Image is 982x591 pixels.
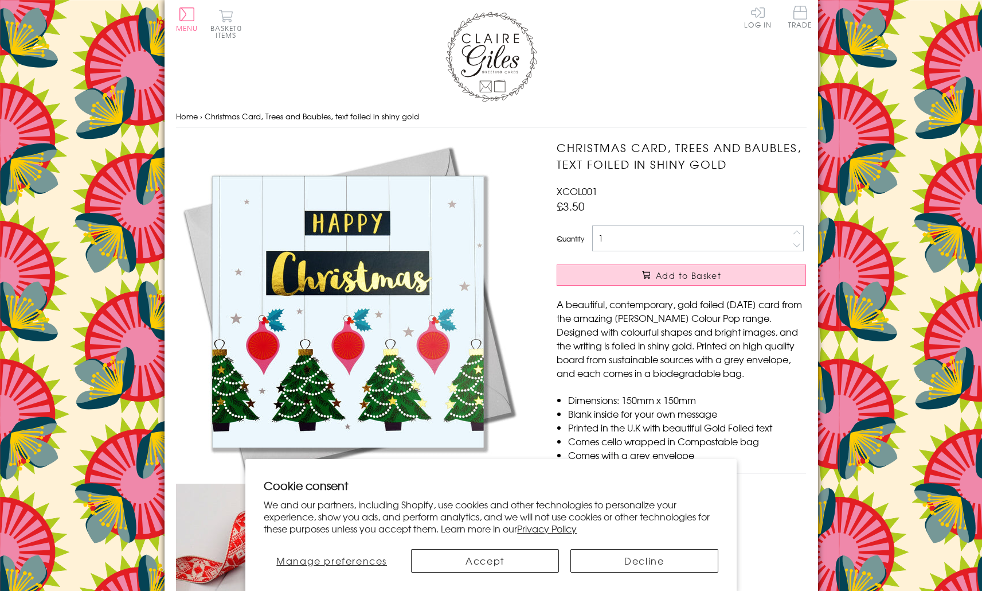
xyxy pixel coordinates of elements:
[205,111,419,122] span: Christmas Card, Trees and Baubles, text foiled in shiny gold
[216,23,242,40] span: 0 items
[264,477,718,493] h2: Cookie consent
[568,448,806,462] li: Comes with a grey envelope
[568,434,806,448] li: Comes cello wrapped in Compostable bag
[557,184,597,198] span: XCOL001
[517,522,577,535] a: Privacy Policy
[264,499,718,534] p: We and our partners, including Shopify, use cookies and other technologies to personalize your ex...
[176,139,520,484] img: Christmas Card, Trees and Baubles, text foiled in shiny gold
[210,9,242,38] button: Basket0 items
[788,6,812,30] a: Trade
[557,297,806,380] p: A beautiful, contemporary, gold foiled [DATE] card from the amazing [PERSON_NAME] Colour Pop rang...
[176,7,198,32] button: Menu
[557,234,584,244] label: Quantity
[744,6,772,28] a: Log In
[656,270,721,281] span: Add to Basket
[411,549,559,573] button: Accept
[200,111,202,122] span: ›
[568,407,806,421] li: Blank inside for your own message
[557,198,585,214] span: £3.50
[176,105,807,129] nav: breadcrumbs
[557,139,806,173] h1: Christmas Card, Trees and Baubles, text foiled in shiny gold
[568,393,806,407] li: Dimensions: 150mm x 150mm
[176,111,198,122] a: Home
[176,23,198,33] span: Menu
[276,554,387,567] span: Manage preferences
[557,265,806,286] button: Add to Basket
[445,11,537,102] img: Claire Giles Greetings Cards
[788,6,812,28] span: Trade
[570,549,718,573] button: Decline
[568,421,806,434] li: Printed in the U.K with beautiful Gold Foiled text
[264,549,400,573] button: Manage preferences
